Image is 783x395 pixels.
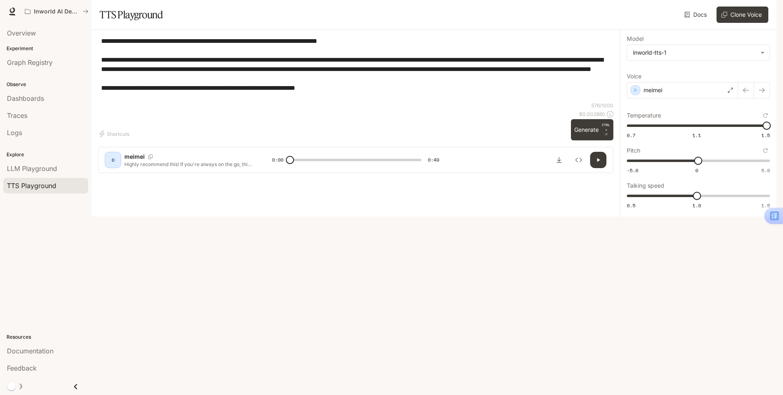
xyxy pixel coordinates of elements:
[272,156,283,164] span: 0:00
[571,152,587,168] button: Inspect
[761,167,770,174] span: 5.0
[100,7,163,23] h1: TTS Playground
[683,7,710,23] a: Docs
[717,7,768,23] button: Clone Voice
[761,146,770,155] button: Reset to default
[571,119,613,140] button: GenerateCTRL +⏎
[106,153,119,166] div: D
[627,73,641,79] p: Voice
[124,161,252,168] p: Highly recommend this! If you're always on the go, this mini power bank should be attached to you...
[602,122,610,132] p: CTRL +
[627,132,635,139] span: 0.7
[761,202,770,209] span: 1.5
[692,202,701,209] span: 1.0
[761,111,770,120] button: Reset to default
[695,167,698,174] span: 0
[98,127,133,140] button: Shortcuts
[627,202,635,209] span: 0.5
[428,156,439,164] span: 0:49
[627,36,644,42] p: Model
[627,113,661,118] p: Temperature
[551,152,567,168] button: Download audio
[761,132,770,139] span: 1.5
[627,148,640,153] p: Pitch
[627,45,770,60] div: inworld-tts-1
[145,154,156,159] button: Copy Voice ID
[34,8,80,15] p: Inworld AI Demos
[124,153,145,161] p: meimei
[627,183,664,189] p: Talking speed
[627,167,638,174] span: -5.0
[591,102,613,109] p: 576 / 1000
[21,3,92,20] button: All workspaces
[633,49,756,57] div: inworld-tts-1
[602,122,610,137] p: ⏎
[644,86,662,94] p: meimei
[692,132,701,139] span: 1.1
